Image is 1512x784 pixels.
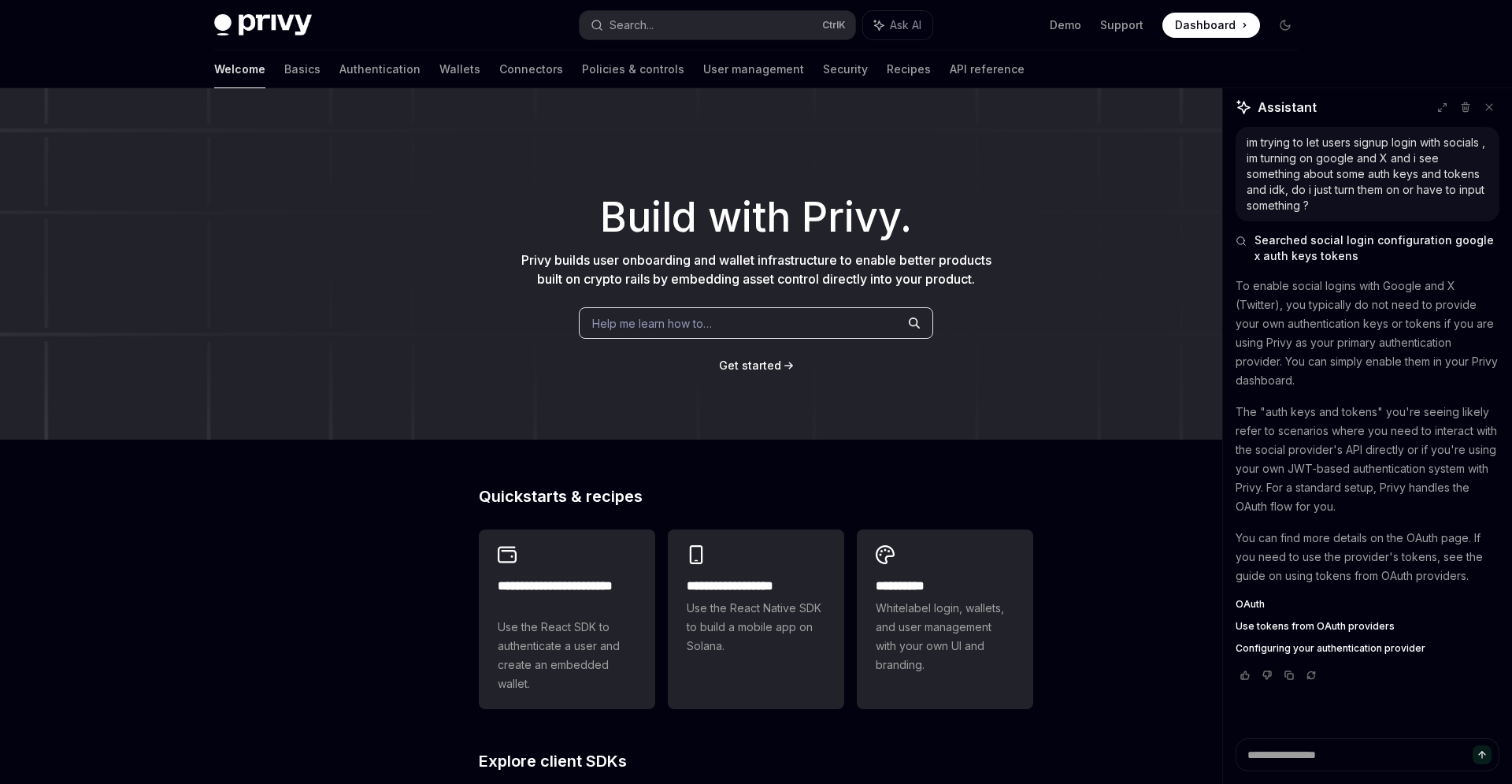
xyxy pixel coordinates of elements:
[479,753,627,769] span: Explore client SDKs
[1236,620,1499,633] a: Use tokens from OAuth providers
[1050,17,1081,33] a: Demo
[499,50,563,88] a: Connectors
[582,50,684,88] a: Policies & controls
[214,14,312,36] img: dark logo
[1236,277,1499,390] p: To enable social logins with Google and X (Twitter), you typically do not need to provide your ow...
[1247,135,1488,214] div: im trying to let users signup login with socials , im turning on google and X and i see something...
[719,359,781,372] span: Get started
[822,19,846,32] span: Ctrl K
[580,11,855,39] button: Search...CtrlK
[1236,529,1499,585] p: You can find more details on the OAuth page. If you need to use the provider's tokens, see the gu...
[498,618,636,693] span: Use the React SDK to authenticate a user and create an embedded wallet.
[719,358,781,373] a: Get started
[521,252,991,287] span: Privy builds user onboarding and wallet infrastructure to enable better products built on crypto ...
[863,11,932,39] button: Ask AI
[439,50,480,88] a: Wallets
[1258,98,1317,117] span: Assistant
[1236,232,1499,264] button: Searched social login configuration google x auth keys tokens
[610,16,654,35] div: Search...
[1254,232,1499,264] span: Searched social login configuration google x auth keys tokens
[1236,642,1499,655] a: Configuring your authentication provider
[1236,598,1499,611] a: OAuth
[214,50,265,88] a: Welcome
[668,529,844,709] a: **** **** **** ***Use the React Native SDK to build a mobile app on Solana.
[687,599,825,656] span: Use the React Native SDK to build a mobile app on Solana.
[600,203,912,232] span: Build with Privy.
[890,17,921,33] span: Ask AI
[823,50,868,88] a: Security
[284,50,321,88] a: Basics
[1273,13,1298,38] button: Toggle dark mode
[1236,620,1395,633] span: Use tokens from OAuth providers
[1175,17,1236,33] span: Dashboard
[1236,598,1265,611] span: OAuth
[857,529,1033,709] a: **** *****Whitelabel login, wallets, and user management with your own UI and branding.
[339,50,421,88] a: Authentication
[703,50,804,88] a: User management
[1236,642,1425,655] span: Configuring your authentication provider
[1236,403,1499,516] p: The "auth keys and tokens" you're seeing likely refer to scenarios where you need to interact wit...
[592,315,712,332] span: Help me learn how to…
[1100,17,1143,33] a: Support
[876,599,1014,674] span: Whitelabel login, wallets, and user management with your own UI and branding.
[887,50,931,88] a: Recipes
[479,489,643,504] span: Quickstarts & recipes
[950,50,1025,88] a: API reference
[1473,745,1492,764] button: Send message
[1162,13,1260,38] a: Dashboard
